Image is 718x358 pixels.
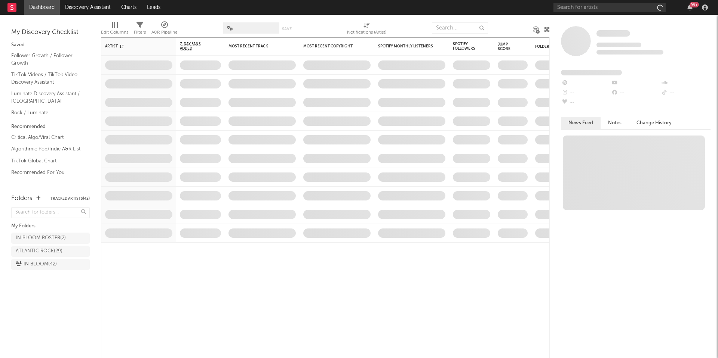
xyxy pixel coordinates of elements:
[180,42,210,51] span: 7-Day Fans Added
[16,234,66,243] div: IN BLOOM ROSTER ( 2 )
[629,117,679,129] button: Change History
[611,88,660,98] div: --
[11,52,82,67] a: Follower Growth / Follower Growth
[687,4,693,10] button: 99+
[228,44,285,49] div: Most Recent Track
[611,78,660,88] div: --
[553,3,666,12] input: Search for artists
[498,42,516,51] div: Jump Score
[561,88,611,98] div: --
[347,19,386,40] div: Notifications (Artist)
[690,2,699,7] div: 99 +
[561,98,611,108] div: --
[347,28,386,37] div: Notifications (Artist)
[561,70,622,75] span: Fans Added by Platform
[453,42,479,51] div: Spotify Followers
[101,19,128,40] div: Edit Columns
[378,44,434,49] div: Spotify Monthly Listeners
[11,28,90,37] div: My Discovery Checklist
[11,259,90,270] a: IN BLOOM(42)
[661,78,711,88] div: --
[151,28,178,37] div: A&R Pipeline
[11,109,82,117] a: Rock / Luminate
[151,19,178,40] div: A&R Pipeline
[11,145,82,153] a: Algorithmic Pop/Indie A&R List
[16,260,57,269] div: IN BLOOM ( 42 )
[105,44,161,49] div: Artist
[11,222,90,231] div: My Folders
[282,27,292,31] button: Save
[661,88,711,98] div: --
[50,197,90,200] button: Tracked Artists(42)
[11,157,82,165] a: TikTok Global Chart
[11,133,82,141] a: Critical Algo/Viral Chart
[11,90,82,105] a: Luminate Discovery Assistant / [GEOGRAPHIC_DATA]
[303,44,359,49] div: Most Recent Copyright
[561,78,611,88] div: --
[134,19,146,40] div: Filters
[101,28,128,37] div: Edit Columns
[596,30,630,37] a: Some Artist
[11,246,90,257] a: ATLANTIC ROCK(29)
[11,41,90,50] div: Saved
[11,168,82,177] a: Recommended For You
[11,71,82,86] a: TikTok Videos / TikTok Video Discovery Assistant
[432,22,488,34] input: Search...
[134,28,146,37] div: Filters
[561,117,601,129] button: News Feed
[11,207,90,218] input: Search for folders...
[11,233,90,244] a: IN BLOOM ROSTER(2)
[596,50,663,55] span: 0 fans last week
[596,43,641,47] span: Tracking Since: [DATE]
[11,194,33,203] div: Folders
[535,44,591,49] div: Folders
[11,122,90,131] div: Recommended
[16,247,62,256] div: ATLANTIC ROCK ( 29 )
[601,117,629,129] button: Notes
